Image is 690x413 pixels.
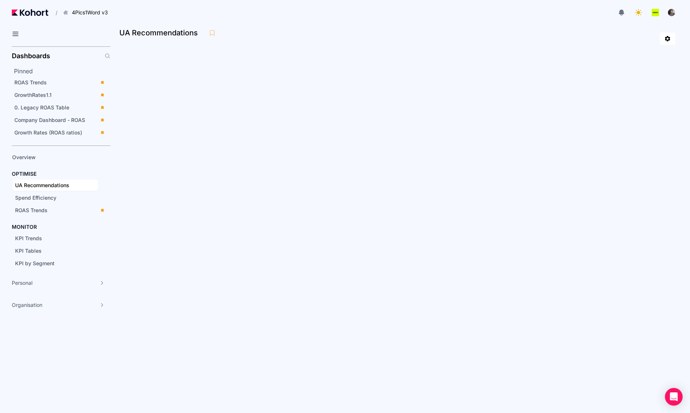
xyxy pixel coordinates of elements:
[14,117,85,123] span: Company Dashboard - ROAS
[12,102,108,113] a: 0. Legacy ROAS Table
[14,104,69,111] span: 0. Legacy ROAS Table
[652,9,659,16] img: logo_Lotum_Logo_20240521114851236074.png
[119,29,202,36] h3: UA Recommendations
[15,195,56,201] span: Spend Efficiency
[12,279,32,287] span: Personal
[12,154,36,160] span: Overview
[12,127,108,138] a: Growth Rates (ROAS ratios)
[15,248,42,254] span: KPI Tables
[13,233,98,244] a: KPI Trends
[14,92,52,98] span: GrowthRates1.1
[13,205,108,216] a: ROAS Trends
[15,260,55,266] span: KPI by Segment
[12,53,50,59] h2: Dashboards
[14,129,82,136] span: Growth Rates (ROAS ratios)
[12,170,36,178] h4: OPTIMISE
[12,77,108,88] a: ROAS Trends
[15,207,48,213] span: ROAS Trends
[50,9,57,17] span: /
[13,258,98,269] a: KPI by Segment
[12,223,37,231] h4: MONITOR
[15,182,69,188] span: UA Recommendations
[59,6,116,19] button: 4Pics1Word v3
[12,90,108,101] a: GrowthRates1.1
[12,9,48,16] img: Kohort logo
[12,115,108,126] a: Company Dashboard - ROAS
[12,301,42,309] span: Organisation
[13,245,98,256] a: KPI Tables
[665,388,683,406] div: Open Intercom Messenger
[14,67,111,76] h2: Pinned
[10,152,98,163] a: Overview
[72,9,108,16] span: 4Pics1Word v3
[13,192,98,203] a: Spend Efficiency
[13,180,98,191] a: UA Recommendations
[14,79,47,85] span: ROAS Trends
[15,235,42,241] span: KPI Trends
